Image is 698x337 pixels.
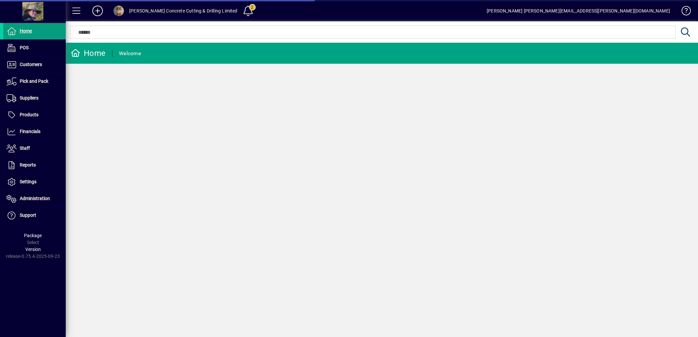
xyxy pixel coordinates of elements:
span: Package [24,233,42,238]
a: Suppliers [3,90,66,106]
div: [PERSON_NAME] [PERSON_NAME][EMAIL_ADDRESS][PERSON_NAME][DOMAIN_NAME] [487,6,670,16]
a: Support [3,207,66,224]
span: Pick and Pack [20,79,48,84]
a: Settings [3,174,66,190]
span: Version [25,247,41,252]
span: Home [20,28,32,34]
a: Staff [3,140,66,157]
span: Suppliers [20,95,38,101]
button: Add [87,5,108,17]
div: Home [71,48,105,58]
div: Welcome [119,48,141,59]
a: Pick and Pack [3,73,66,90]
span: Customers [20,62,42,67]
a: Financials [3,124,66,140]
button: Profile [108,5,129,17]
a: Reports [3,157,66,173]
span: Staff [20,146,30,151]
span: Administration [20,196,50,201]
span: Products [20,112,38,117]
span: Financials [20,129,40,134]
a: Products [3,107,66,123]
span: Settings [20,179,36,184]
span: POS [20,45,29,50]
a: Knowledge Base [677,1,690,23]
a: Administration [3,191,66,207]
span: Support [20,213,36,218]
a: Customers [3,56,66,73]
div: [PERSON_NAME] Concrete Cutting & Drilling Limited [129,6,238,16]
span: Reports [20,162,36,168]
a: POS [3,40,66,56]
